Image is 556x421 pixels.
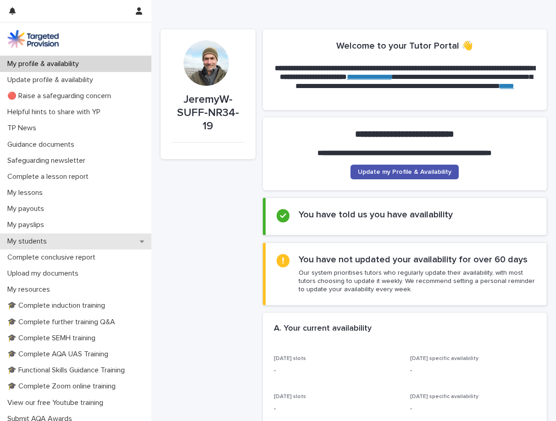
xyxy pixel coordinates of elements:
h2: A. Your current availability [274,324,372,334]
p: Helpful hints to share with YP [4,108,108,116]
p: Upload my documents [4,269,86,278]
p: My lessons [4,188,50,197]
p: My payslips [4,221,51,229]
p: Update profile & availability [4,76,100,84]
a: Update my Profile & Availability [350,165,459,179]
p: Guidance documents [4,140,82,149]
span: [DATE] slots [274,356,306,361]
p: 🎓 Complete AQA UAS Training [4,350,116,359]
p: - [274,366,400,376]
span: Update my Profile & Availability [358,169,451,175]
p: My students [4,237,54,246]
p: - [410,404,536,414]
p: 🎓 Complete further training Q&A [4,318,122,327]
p: JeremyW-SUFF-NR34-19 [172,93,245,133]
span: [DATE] slots [274,394,306,399]
p: 🎓 Functional Skills Guidance Training [4,366,132,375]
p: 🎓 Complete SEMH training [4,334,103,343]
p: My profile & availability [4,60,86,68]
span: [DATE] specific availability [410,394,478,399]
img: M5nRWzHhSzIhMunXDL62 [7,30,59,48]
p: - [410,366,536,376]
p: View our free Youtube training [4,399,111,407]
p: - [274,404,400,414]
h2: You have not updated your availability for over 60 days [299,254,528,265]
p: 🔴 Raise a safeguarding concern [4,92,118,100]
p: Safeguarding newsletter [4,156,93,165]
span: [DATE] specific availability [410,356,478,361]
h2: You have told us you have availability [299,209,453,220]
p: My resources [4,285,57,294]
p: My payouts [4,205,51,213]
p: Complete conclusive report [4,253,103,262]
p: Complete a lesson report [4,172,96,181]
p: Our system prioritises tutors who regularly update their availability, with most tutors choosing ... [299,269,535,294]
p: 🎓 Complete induction training [4,301,112,310]
h2: Welcome to your Tutor Portal 👋 [336,40,473,51]
p: 🎓 Complete Zoom online training [4,382,123,391]
p: TP News [4,124,44,133]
